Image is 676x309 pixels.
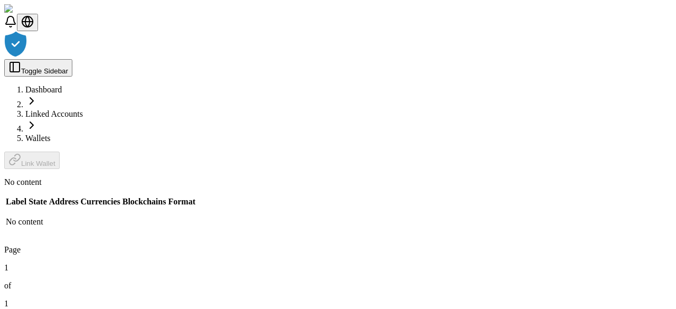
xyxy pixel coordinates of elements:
button: Toggle Sidebar [4,59,72,77]
a: Linked Accounts [25,109,83,118]
p: of [4,281,672,291]
th: Format [167,196,196,207]
th: Label [5,196,27,207]
nav: breadcrumb [4,85,672,143]
button: Link Wallet [4,152,60,169]
th: State [28,196,48,207]
span: Toggle Sidebar [21,67,68,75]
img: ShieldPay Logo [4,4,67,14]
a: Wallets [25,134,51,143]
p: 1 [4,263,672,273]
th: Blockchains [122,196,167,207]
a: Dashboard [25,85,62,94]
p: No content [6,217,198,227]
span: Link Wallet [21,160,55,167]
p: Page [4,245,672,255]
th: Currencies [80,196,121,207]
th: Address [49,196,79,207]
p: No content [4,177,672,187]
p: 1 [4,299,672,308]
